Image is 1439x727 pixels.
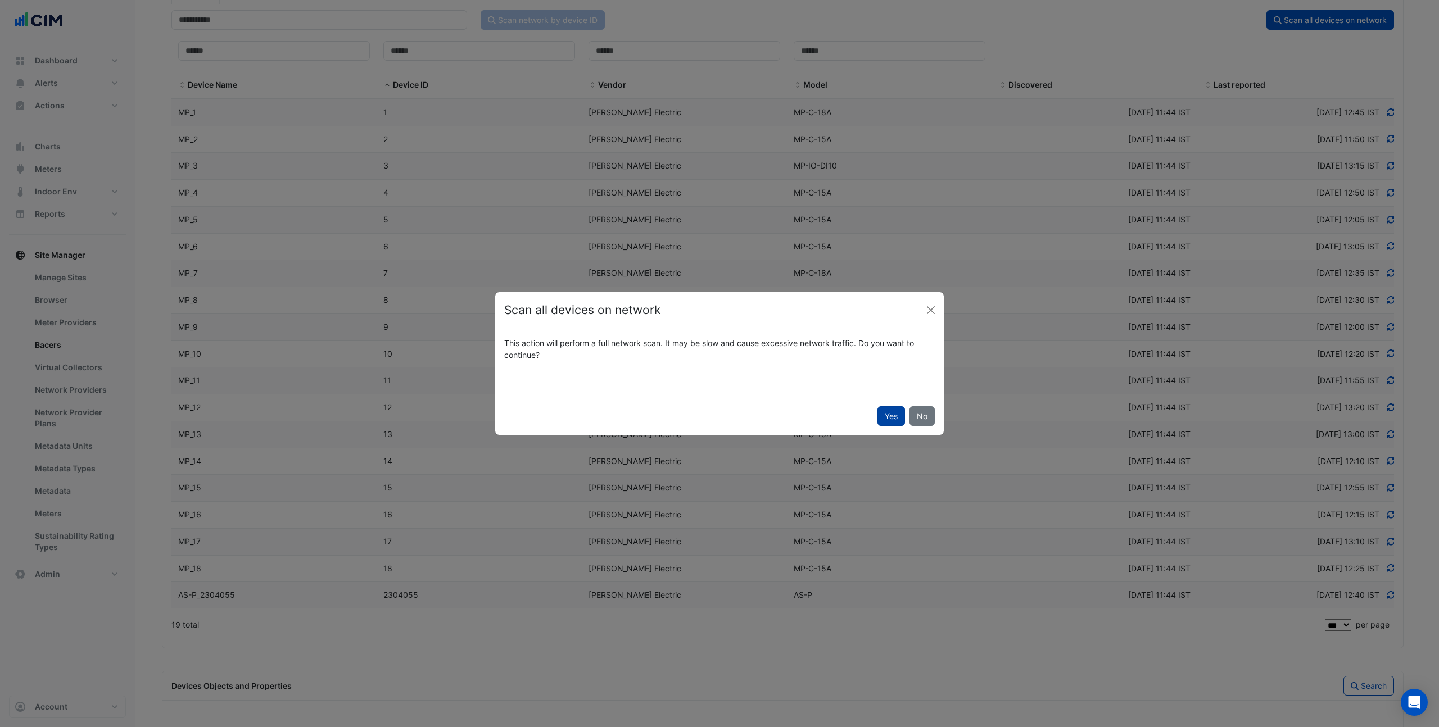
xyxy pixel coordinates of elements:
button: No [909,406,935,426]
div: This action will perform a full network scan. It may be slow and cause excessive network traffic.... [497,337,942,361]
button: Close [922,302,939,319]
div: Open Intercom Messenger [1401,689,1428,716]
button: Yes [877,406,905,426]
h4: Scan all devices on network [504,301,660,319]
